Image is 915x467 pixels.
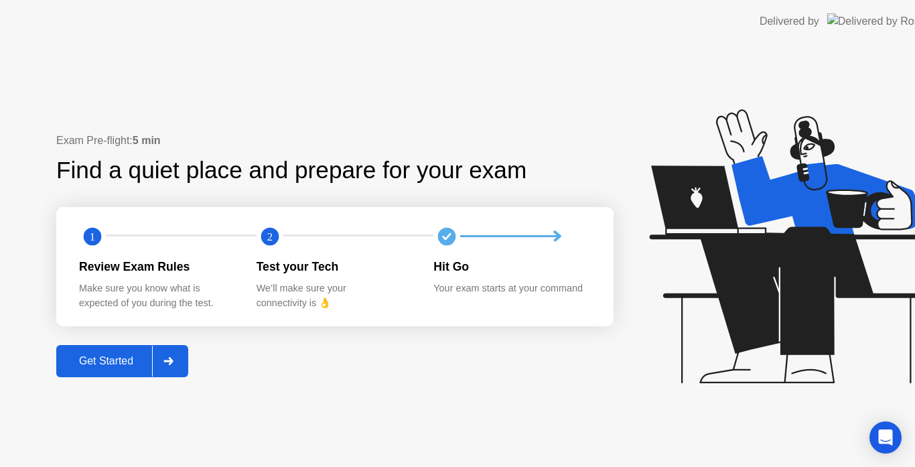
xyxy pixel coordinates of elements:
[79,258,235,275] div: Review Exam Rules
[56,133,614,149] div: Exam Pre-flight:
[257,281,413,310] div: We’ll make sure your connectivity is 👌
[133,135,161,146] b: 5 min
[433,281,589,296] div: Your exam starts at your command
[433,258,589,275] div: Hit Go
[90,230,95,243] text: 1
[869,421,902,454] div: Open Intercom Messenger
[56,153,529,188] div: Find a quiet place and prepare for your exam
[79,281,235,310] div: Make sure you know what is expected of you during the test.
[760,13,819,29] div: Delivered by
[60,355,152,367] div: Get Started
[257,258,413,275] div: Test your Tech
[267,230,273,243] text: 2
[56,345,188,377] button: Get Started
